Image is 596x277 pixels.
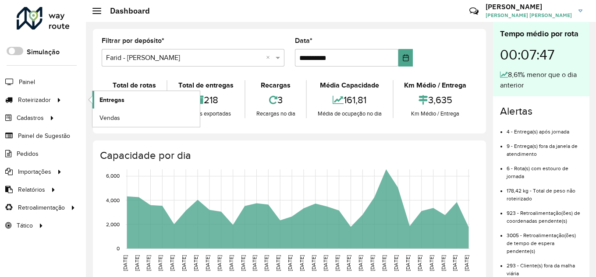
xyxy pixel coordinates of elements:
[18,131,70,140] span: Painel de Sugestão
[500,105,582,118] h4: Alertas
[18,167,51,176] span: Importações
[170,109,242,118] div: Entregas exportadas
[99,95,124,105] span: Entregas
[169,255,175,271] text: [DATE]
[295,35,312,46] label: Data
[309,109,390,118] div: Média de ocupação no dia
[486,3,572,11] h3: [PERSON_NAME]
[157,255,163,271] text: [DATE]
[365,3,456,26] div: Críticas? Dúvidas? Elogios? Sugestões? Entre em contato conosco!
[405,255,411,271] text: [DATE]
[507,203,582,225] li: 923 - Retroalimentação(ões) de coordenadas pendente(s)
[240,255,246,271] text: [DATE]
[429,255,434,271] text: [DATE]
[266,53,273,63] span: Clear all
[393,255,399,271] text: [DATE]
[507,136,582,158] li: 9 - Entrega(s) fora da janela de atendimento
[122,255,128,271] text: [DATE]
[500,28,582,40] div: Tempo médio por rota
[170,80,242,91] div: Total de entregas
[100,149,477,162] h4: Capacidade por dia
[440,255,446,271] text: [DATE]
[275,255,281,271] text: [DATE]
[92,91,200,109] a: Entregas
[396,80,475,91] div: Km Médio / Entrega
[263,255,269,271] text: [DATE]
[334,255,340,271] text: [DATE]
[500,70,582,91] div: 8,61% menor que o dia anterior
[248,91,304,109] div: 3
[17,221,33,230] span: Tático
[106,221,120,227] text: 2,000
[92,109,200,126] a: Vendas
[205,255,210,271] text: [DATE]
[346,255,351,271] text: [DATE]
[465,2,483,21] a: Contato Rápido
[193,255,199,271] text: [DATE]
[507,121,582,136] li: 4 - Entrega(s) após jornada
[507,180,582,203] li: 178,42 kg - Total de peso não roteirizado
[104,80,164,91] div: Total de rotas
[101,6,150,16] h2: Dashboard
[17,113,44,123] span: Cadastros
[117,245,120,251] text: 0
[507,225,582,255] li: 3005 - Retroalimentação(ões) de tempo de espera pendente(s)
[486,11,572,19] span: [PERSON_NAME] [PERSON_NAME]
[17,149,39,158] span: Pedidos
[228,255,234,271] text: [DATE]
[19,77,35,87] span: Painel
[102,35,164,46] label: Filtrar por depósito
[381,255,387,271] text: [DATE]
[287,255,293,271] text: [DATE]
[18,185,45,194] span: Relatórios
[299,255,305,271] text: [DATE]
[396,109,475,118] div: Km Médio / Entrega
[507,158,582,180] li: 6 - Rota(s) com estouro de jornada
[27,47,60,57] label: Simulação
[248,109,304,118] div: Recargas no dia
[248,80,304,91] div: Recargas
[216,255,222,271] text: [DATE]
[99,113,120,123] span: Vendas
[252,255,257,271] text: [DATE]
[311,255,316,271] text: [DATE]
[369,255,375,271] text: [DATE]
[309,91,390,109] div: 161,81
[396,91,475,109] div: 3,635
[106,173,120,179] text: 6,000
[323,255,328,271] text: [DATE]
[181,255,187,271] text: [DATE]
[18,95,51,105] span: Roteirizador
[358,255,363,271] text: [DATE]
[145,255,151,271] text: [DATE]
[452,255,458,271] text: [DATE]
[398,49,413,67] button: Choose Date
[18,203,65,212] span: Retroalimentação
[170,91,242,109] div: 218
[106,197,120,203] text: 4,000
[500,40,582,70] div: 00:07:47
[464,255,469,271] text: [DATE]
[309,80,390,91] div: Média Capacidade
[134,255,140,271] text: [DATE]
[417,255,422,271] text: [DATE]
